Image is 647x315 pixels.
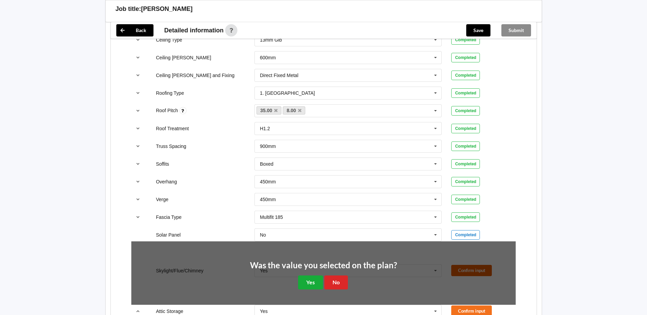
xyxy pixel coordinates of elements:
[451,212,480,222] div: Completed
[260,37,282,42] div: 13mm Gib
[451,71,480,80] div: Completed
[324,275,348,289] button: No
[451,230,480,240] div: Completed
[260,126,270,131] div: H1.2
[451,124,480,133] div: Completed
[156,37,182,43] label: Ceiling Type
[141,5,193,13] h3: [PERSON_NAME]
[260,232,266,237] div: No
[156,179,177,184] label: Overhang
[131,87,145,99] button: reference-toggle
[451,35,480,45] div: Completed
[451,159,480,169] div: Completed
[451,53,480,62] div: Completed
[116,5,141,13] h3: Job title:
[156,90,184,96] label: Roofing Type
[131,140,145,152] button: reference-toggle
[131,122,145,135] button: reference-toggle
[260,144,276,149] div: 900mm
[156,309,183,314] label: Attic Storage
[131,51,145,64] button: reference-toggle
[250,260,397,271] h2: Was the value you selected on the plan?
[131,34,145,46] button: reference-toggle
[451,141,480,151] div: Completed
[451,106,480,116] div: Completed
[156,232,180,238] label: Solar Panel
[156,214,181,220] label: Fascia Type
[260,73,298,78] div: Direct Fixed Metal
[466,24,490,36] button: Save
[131,105,145,117] button: reference-toggle
[164,27,224,33] span: Detailed information
[131,69,145,81] button: reference-toggle
[156,126,189,131] label: Roof Treatment
[451,177,480,186] div: Completed
[451,195,480,204] div: Completed
[156,144,186,149] label: Truss Spacing
[260,215,283,220] div: Multifit 185
[156,108,179,113] label: Roof Pitch
[260,309,268,314] div: Yes
[116,24,153,36] button: Back
[260,91,315,95] div: 1. [GEOGRAPHIC_DATA]
[256,106,282,115] a: 35.00
[260,179,276,184] div: 450mm
[156,73,234,78] label: Ceiling [PERSON_NAME] and Fixing
[131,176,145,188] button: reference-toggle
[131,211,145,223] button: reference-toggle
[131,158,145,170] button: reference-toggle
[260,162,274,166] div: Boxed
[283,106,305,115] a: 8.00
[156,161,169,167] label: Soffits
[451,88,480,98] div: Completed
[260,197,276,202] div: 450mm
[131,193,145,206] button: reference-toggle
[260,55,276,60] div: 600mm
[156,197,168,202] label: Verge
[156,55,211,60] label: Ceiling [PERSON_NAME]
[298,275,323,289] button: Yes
